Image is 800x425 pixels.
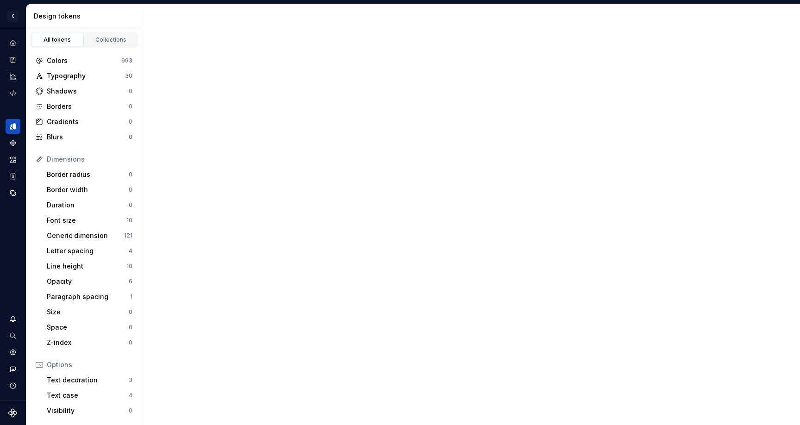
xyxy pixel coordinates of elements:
[126,262,132,270] div: 10
[129,247,132,255] div: 4
[47,170,129,179] div: Border radius
[47,307,129,317] div: Size
[124,232,132,239] div: 121
[6,312,20,326] button: Notifications
[32,130,136,144] a: Blurs0
[88,36,134,44] div: Collections
[47,391,129,400] div: Text case
[6,69,20,84] a: Analytics
[43,274,136,289] a: Opacity6
[43,228,136,243] a: Generic dimension121
[129,133,132,141] div: 0
[43,167,136,182] a: Border radius0
[2,6,24,26] button: C
[34,12,138,21] div: Design tokens
[32,114,136,129] a: Gradients0
[47,246,129,256] div: Letter spacing
[6,136,20,150] a: Components
[43,289,136,304] a: Paragraph spacing1
[43,305,136,319] a: Size0
[6,328,20,343] button: Search ⌘K
[43,403,136,418] a: Visibility0
[43,335,136,350] a: Z-index0
[129,308,132,316] div: 0
[129,186,132,194] div: 0
[121,57,132,64] div: 993
[129,407,132,414] div: 0
[47,117,129,126] div: Gradients
[43,320,136,335] a: Space0
[47,292,130,301] div: Paragraph spacing
[43,388,136,403] a: Text case4
[125,72,132,80] div: 30
[43,213,136,228] a: Font size10
[129,324,132,331] div: 0
[129,392,132,399] div: 4
[129,171,132,178] div: 0
[47,360,132,369] div: Options
[6,119,20,134] a: Design tokens
[32,84,136,99] a: Shadows0
[130,293,132,300] div: 1
[47,132,129,142] div: Blurs
[47,102,129,111] div: Borders
[126,217,132,224] div: 10
[43,198,136,212] a: Duration0
[47,406,129,415] div: Visibility
[6,86,20,100] a: Code automation
[47,262,126,271] div: Line height
[47,87,129,96] div: Shadows
[6,186,20,200] a: Data sources
[43,373,136,387] a: Text decoration3
[129,118,132,125] div: 0
[47,71,125,81] div: Typography
[43,259,136,274] a: Line height10
[47,277,129,286] div: Opacity
[129,376,132,384] div: 3
[129,87,132,95] div: 0
[129,278,132,285] div: 6
[47,155,132,164] div: Dimensions
[47,231,124,240] div: Generic dimension
[47,56,121,65] div: Colors
[47,216,126,225] div: Font size
[47,375,129,385] div: Text decoration
[6,362,20,376] button: Contact support
[6,36,20,50] a: Home
[6,169,20,184] a: Storybook stories
[129,201,132,209] div: 0
[7,11,19,22] div: C
[32,69,136,83] a: Typography30
[32,53,136,68] a: Colors993
[47,338,129,347] div: Z-index
[47,185,129,194] div: Border width
[47,200,129,210] div: Duration
[34,36,81,44] div: All tokens
[6,52,20,67] a: Documentation
[8,408,18,418] svg: Supernova Logo
[32,99,136,114] a: Borders0
[43,182,136,197] a: Border width0
[6,345,20,360] a: Settings
[6,152,20,167] a: Assets
[129,339,132,346] div: 0
[47,323,129,332] div: Space
[43,244,136,258] a: Letter spacing4
[129,103,132,110] div: 0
